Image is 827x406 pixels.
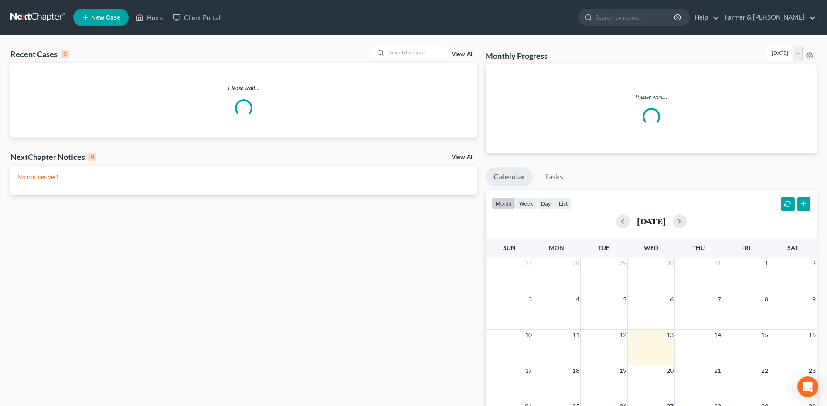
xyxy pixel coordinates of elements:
span: Thu [692,244,705,251]
span: 22 [760,365,769,376]
span: 14 [713,330,722,340]
a: Farmer & [PERSON_NAME] [720,10,816,25]
a: Home [131,10,168,25]
span: 17 [524,365,533,376]
span: 8 [764,294,769,304]
div: Open Intercom Messenger [797,376,818,397]
span: 18 [572,365,580,376]
span: Fri [741,244,750,251]
span: 16 [808,330,817,340]
span: 12 [619,330,627,340]
input: Search by name... [387,46,448,59]
span: 2 [811,258,817,268]
h3: Monthly Progress [486,51,548,61]
span: 19 [619,365,627,376]
span: Mon [549,244,564,251]
span: 3 [528,294,533,304]
span: 6 [669,294,674,304]
div: 0 [88,153,96,161]
span: 9 [811,294,817,304]
span: 13 [666,330,674,340]
span: 5 [622,294,627,304]
button: day [537,197,555,209]
p: No notices yet! [17,173,470,181]
span: Wed [644,244,658,251]
p: Please wait... [493,92,810,101]
a: Help [690,10,719,25]
button: month [492,197,515,209]
span: 15 [760,330,769,340]
a: Tasks [537,167,571,186]
span: 28 [572,258,580,268]
div: Recent Cases [10,49,69,59]
p: Please wait... [10,84,477,92]
button: week [515,197,537,209]
span: 21 [713,365,722,376]
span: 23 [808,365,817,376]
a: View All [452,51,473,58]
a: View All [452,154,473,160]
span: 1 [764,258,769,268]
span: 7 [717,294,722,304]
span: New Case [91,14,120,21]
div: NextChapter Notices [10,152,96,162]
span: 4 [575,294,580,304]
span: 10 [524,330,533,340]
h2: [DATE] [637,217,666,226]
input: Search by name... [596,9,675,25]
span: 31 [713,258,722,268]
span: Tue [598,244,609,251]
span: 11 [572,330,580,340]
span: Sun [503,244,516,251]
div: 0 [61,50,69,58]
span: 29 [619,258,627,268]
a: Client Portal [168,10,225,25]
span: 20 [666,365,674,376]
span: 30 [666,258,674,268]
a: Calendar [486,167,533,186]
span: Sat [787,244,798,251]
span: 27 [524,258,533,268]
button: list [555,197,572,209]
